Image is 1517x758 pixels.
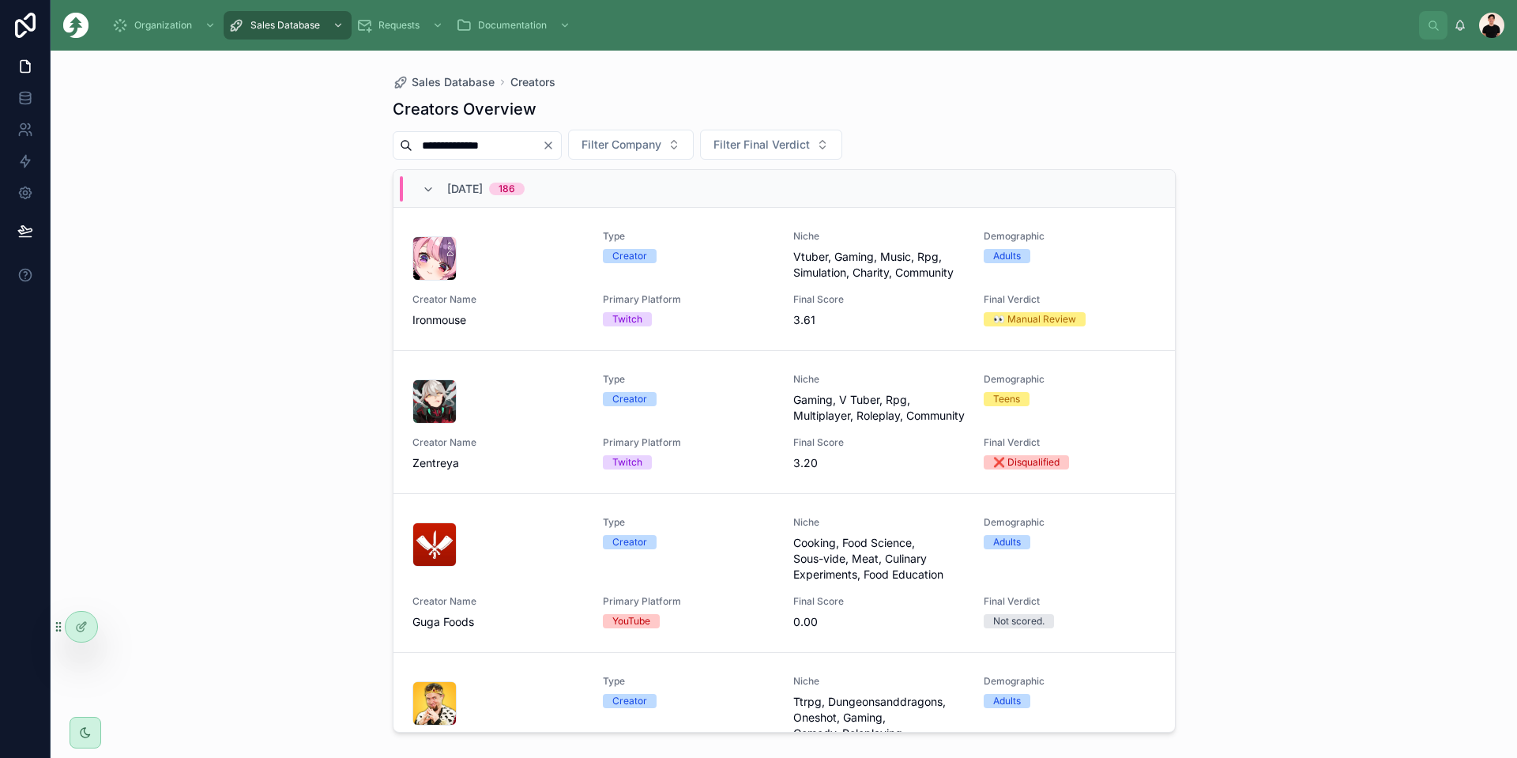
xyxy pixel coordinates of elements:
div: 186 [499,183,515,195]
span: Filter Final Verdict [713,137,810,153]
span: Final Verdict [984,436,1155,449]
div: Creator [612,694,647,708]
span: Demographic [984,230,1155,243]
span: Primary Platform [603,436,774,449]
a: Organization [107,11,224,40]
span: Gaming, V Tuber, Rpg, Multiplayer, Roleplay, Community [793,392,965,424]
span: Sales Database [412,74,495,90]
span: Final Score [793,595,965,608]
div: Creator [612,535,647,549]
a: TypeCreatorNicheVtuber, Gaming, Music, Rpg, Simulation, Charity, CommunityDemographicAdultsCreato... [393,208,1175,351]
div: Adults [993,249,1021,263]
a: Sales Database [224,11,352,40]
span: Niche [793,675,965,688]
span: Primary Platform [603,595,774,608]
div: Creator [612,392,647,406]
a: Documentation [451,11,578,40]
span: Type [603,373,774,386]
span: Filter Company [582,137,661,153]
div: ❌ Disqualified [993,455,1060,470]
span: Creator Name [412,436,584,449]
span: Requests [378,19,420,32]
button: Select Button [568,130,694,160]
span: Niche [793,373,965,386]
span: Demographic [984,373,1155,386]
span: Vtuber, Gaming, Music, Rpg, Simulation, Charity, Community [793,249,965,281]
img: App logo [63,13,88,38]
a: Creators [510,74,555,90]
a: Sales Database [393,74,495,90]
a: TypeCreatorNicheGaming, V Tuber, Rpg, Multiplayer, Roleplay, CommunityDemographicTeensCreator Nam... [393,351,1175,494]
div: Twitch [612,455,642,470]
a: TypeCreatorNicheCooking, Food Science, Sous-vide, Meat, Culinary Experiments, Food EducationDemog... [393,494,1175,653]
span: Primary Platform [603,293,774,306]
span: Type [603,516,774,529]
span: Final Verdict [984,595,1155,608]
span: Ironmouse [412,312,584,328]
span: Ttrpg, Dungeonsanddragons, Oneshot, Gaming, Comedy, Roleplaying [793,694,965,741]
button: Select Button [700,130,842,160]
span: Demographic [984,516,1155,529]
span: 0.00 [793,614,965,630]
div: Creator [612,249,647,263]
span: Sales Database [250,19,320,32]
span: Cooking, Food Science, Sous-vide, Meat, Culinary Experiments, Food Education [793,535,965,583]
div: scrollable content [101,8,1419,43]
span: Final Score [793,293,965,306]
div: Not scored. [993,614,1045,628]
span: Final Score [793,436,965,449]
span: Creator Name [412,595,584,608]
div: Teens [993,392,1020,406]
button: Clear [542,139,561,152]
span: 3.61 [793,312,965,328]
div: Adults [993,535,1021,549]
span: [DATE] [447,181,483,197]
span: Guga Foods [412,614,584,630]
span: Demographic [984,675,1155,688]
h1: Creators Overview [393,98,536,120]
span: Documentation [478,19,547,32]
span: Niche [793,516,965,529]
div: 👀 Manual Review [993,312,1076,326]
span: 3.20 [793,455,965,471]
span: Creator Name [412,293,584,306]
span: Zentreya [412,455,584,471]
span: Niche [793,230,965,243]
span: Type [603,230,774,243]
div: YouTube [612,614,650,628]
div: Twitch [612,312,642,326]
a: Requests [352,11,451,40]
span: Type [603,675,774,688]
div: Adults [993,694,1021,708]
span: Final Verdict [984,293,1155,306]
span: Organization [134,19,192,32]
